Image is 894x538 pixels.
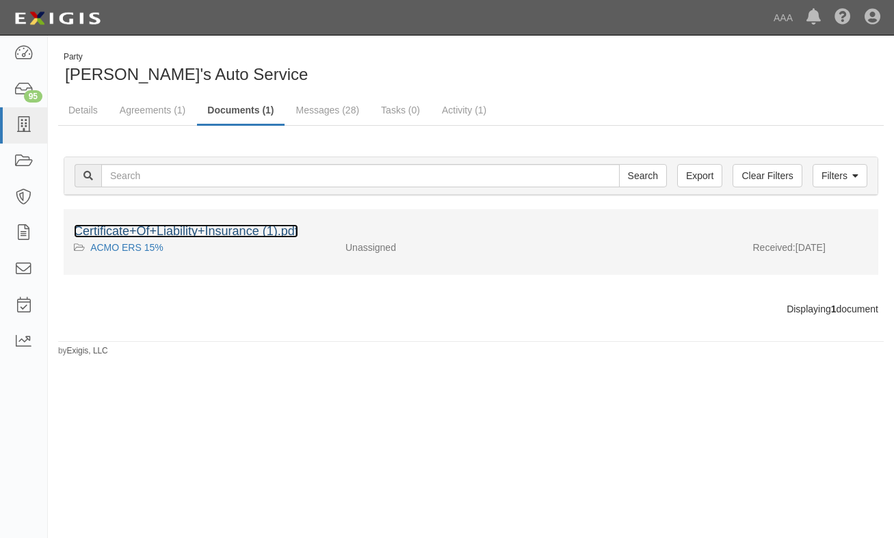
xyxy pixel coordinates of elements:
b: 1 [831,304,837,314]
div: Party [64,51,308,63]
a: Certificate+Of+Liability+Insurance (1).pdf [74,224,298,238]
a: Clear Filters [733,164,802,187]
div: Unassigned [335,241,539,254]
a: Agreements (1) [109,96,196,124]
small: by [58,345,108,357]
p: Received: [753,241,796,254]
a: ACMO ERS 15% [90,242,163,253]
span: [PERSON_NAME]'s Auto Service [65,65,308,83]
div: 95 [24,90,42,103]
a: Exigis, LLC [67,346,108,355]
input: Search [619,164,667,187]
input: Search [101,164,620,187]
div: Displaying document [53,302,889,316]
a: Activity (1) [432,96,497,124]
a: Export [677,164,722,187]
div: Dave's Auto Service [58,51,461,86]
i: Help Center - Complianz [834,10,851,26]
a: AAA [767,4,800,31]
div: Certificate+Of+Liability+Insurance (1).pdf [74,223,868,241]
a: Messages (28) [286,96,370,124]
a: Details [58,96,108,124]
img: logo-5460c22ac91f19d4615b14bd174203de0afe785f0fc80cf4dbbc73dc1793850b.png [10,6,105,31]
a: Documents (1) [197,96,284,126]
div: [DATE] [743,241,879,261]
a: Tasks (0) [371,96,430,124]
a: Filters [813,164,867,187]
div: ACMO ERS 15% [74,241,325,254]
